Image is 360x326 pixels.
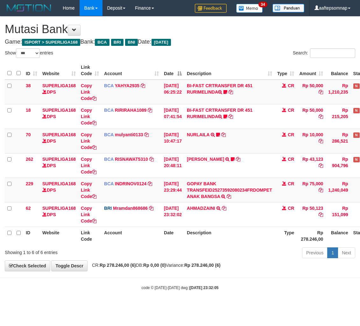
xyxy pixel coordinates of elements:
span: BRI [111,39,124,46]
span: BCA [104,132,114,137]
td: BI-FAST CRTRANSFER DR 451 RURIMELINDA [184,104,275,129]
td: DPS [40,153,78,178]
span: BCA [95,39,109,46]
td: Rp 75,000 [297,178,326,202]
a: Copy GOPAY BANK TRANSFEID25273592080234FRDOMPET ANAK BANGSA to clipboard [227,194,231,199]
td: DPS [40,129,78,153]
span: 70 [26,132,31,137]
a: Copy Rp 50,123 to clipboard [319,212,323,217]
th: Type: activate to sort column ascending [275,61,297,80]
th: Description [184,227,275,245]
td: [DATE] 06:25:22 [161,80,184,104]
a: Mramdan868686 [113,206,148,211]
span: [DATE] [152,39,171,46]
a: Copy YOSI EFENDI to clipboard [236,157,240,162]
span: Has Note [353,132,360,138]
span: 62 [26,206,31,211]
a: INDRINOV0124 [115,181,147,186]
th: Date [161,227,184,245]
a: Copy Link Code [81,83,96,101]
span: BNI [125,39,138,46]
a: Copy Rp 10,000 to clipboard [319,138,323,144]
th: Link Code: activate to sort column ascending [78,61,102,80]
a: Copy YAHYA2935 to clipboard [141,83,145,88]
td: Rp 43,123 [297,153,326,178]
a: Copy Rp 50,000 to clipboard [319,89,323,95]
a: Copy Link Code [81,181,96,199]
a: Copy AHMADZAINI to clipboard [222,206,226,211]
a: [PERSON_NAME] [187,157,224,162]
a: Copy NURLAILA to clipboard [221,132,226,137]
strong: Rp 0,00 (0) [143,263,166,268]
span: CR [288,157,294,162]
a: SUPERLIGA168 [42,206,76,211]
td: [DATE] 23:32:02 [161,202,184,227]
select: Showentries [16,48,40,58]
a: 1 [327,247,338,258]
td: Rp 904,796 [326,153,350,178]
span: CR: DB: Variance: [89,263,221,268]
a: RISNAWAT5310 [115,157,148,162]
span: BCA [104,157,114,162]
a: Copy Link Code [81,108,96,125]
a: Check Selected [5,260,50,271]
span: CR [288,132,294,137]
td: Rp 215,205 [326,104,350,129]
img: Feedback.jpg [195,4,227,13]
td: Rp 10,000 [297,129,326,153]
th: ID: activate to sort column ascending [23,61,40,80]
th: Account [102,227,161,245]
td: Rp 50,000 [297,104,326,129]
th: Balance [326,227,350,245]
td: Rp 50,123 [297,202,326,227]
th: Website [40,227,78,245]
a: YAHYA2935 [115,83,140,88]
span: BCA [104,181,114,186]
a: NURLAILA [187,132,209,137]
td: Rp 1,210,235 [326,80,350,104]
label: Show entries [5,48,53,58]
a: Copy mulyanti0133 to clipboard [144,132,149,137]
th: Link Code [78,227,102,245]
th: Balance [326,61,350,80]
th: ID [23,227,40,245]
a: Copy Rp 75,000 to clipboard [319,188,323,193]
th: Description: activate to sort column ascending [184,61,275,80]
label: Search: [293,48,355,58]
a: Copy Mramdan868686 to clipboard [149,206,153,211]
td: Rp 50,000 [297,80,326,104]
a: Copy RIRIRAHA1089 to clipboard [148,108,152,113]
a: SUPERLIGA168 [42,132,76,137]
span: CR [288,108,294,113]
a: Copy Rp 50,000 to clipboard [319,114,323,119]
strong: [DATE] 23:32:05 [190,286,218,290]
a: Previous [302,247,328,258]
a: RIRIRAHA1089 [115,108,147,113]
a: SUPERLIGA168 [42,181,76,186]
th: Amount: activate to sort column ascending [297,61,326,80]
span: 34 [258,2,267,7]
span: ISPORT > SUPERLIGA168 [22,39,80,46]
img: Button%20Memo.svg [236,4,263,13]
a: Copy INDRINOV0124 to clipboard [148,181,152,186]
a: Next [338,247,355,258]
th: Rp 278.246,00 [297,227,326,245]
td: Rp 151,099 [326,202,350,227]
img: MOTION_logo.png [5,3,53,13]
strong: Rp 278.246,00 (6) [100,263,136,268]
a: mulyanti0133 [115,132,143,137]
span: Has Note [353,108,360,113]
th: Website: activate to sort column ascending [40,61,78,80]
td: DPS [40,178,78,202]
td: Rp 1,240,049 [326,178,350,202]
a: Copy BI-FAST CRTRANSFER DR 451 RURIMELINDA to clipboard [229,89,233,95]
td: [DATE] 23:29:44 [161,178,184,202]
span: BCA [104,83,114,88]
a: AHMADZAINI [187,206,215,211]
span: CR [288,206,294,211]
input: Search: [310,48,355,58]
td: [DATE] 20:48:11 [161,153,184,178]
td: [DATE] 07:41:54 [161,104,184,129]
span: 262 [26,157,33,162]
a: Copy Rp 43,123 to clipboard [319,163,323,168]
